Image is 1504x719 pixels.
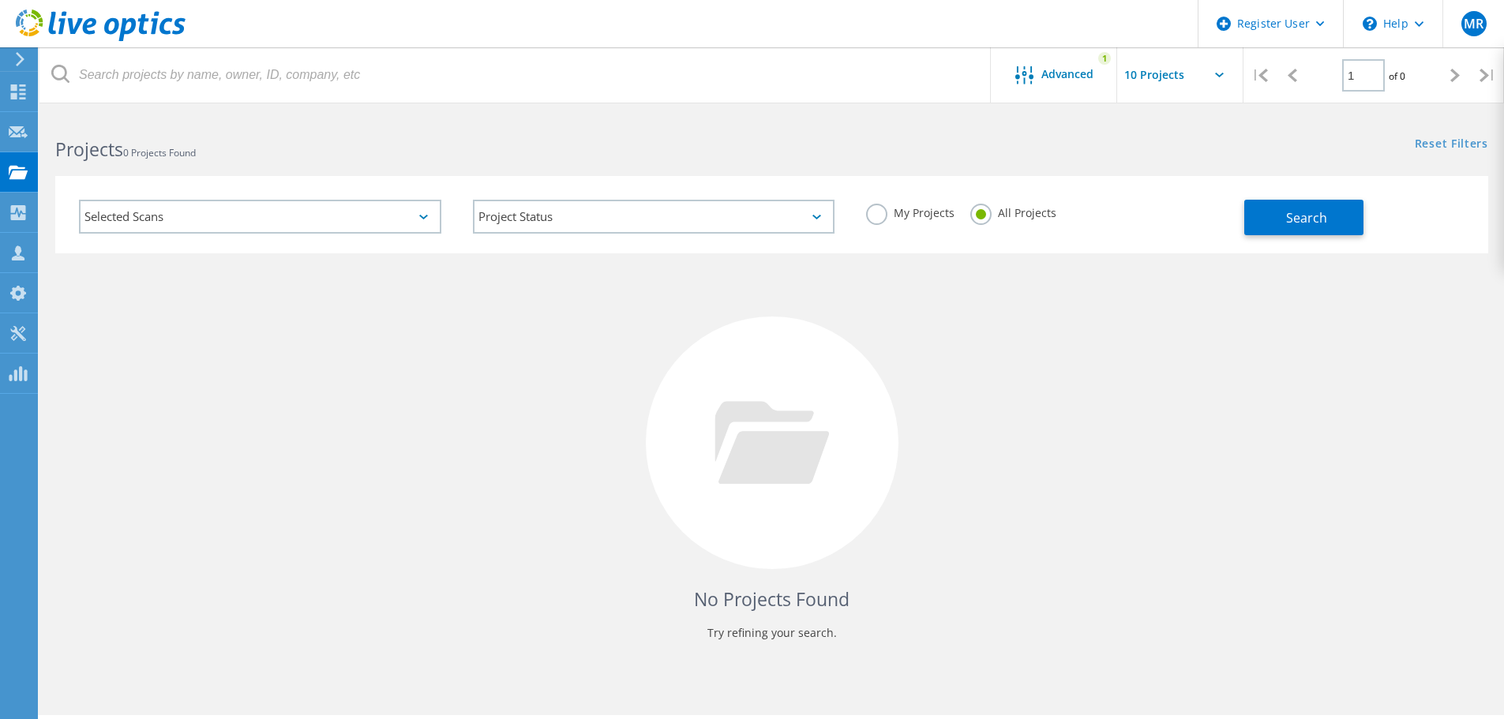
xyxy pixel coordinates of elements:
[1041,69,1093,80] span: Advanced
[79,200,441,234] div: Selected Scans
[71,620,1472,646] p: Try refining your search.
[1243,47,1276,103] div: |
[55,137,123,162] b: Projects
[1286,209,1327,227] span: Search
[1363,17,1377,31] svg: \n
[473,200,835,234] div: Project Status
[39,47,992,103] input: Search projects by name, owner, ID, company, etc
[1244,200,1363,235] button: Search
[123,146,196,159] span: 0 Projects Found
[866,204,955,219] label: My Projects
[1472,47,1504,103] div: |
[1415,138,1488,152] a: Reset Filters
[1389,69,1405,83] span: of 0
[71,586,1472,612] h4: No Projects Found
[1464,17,1483,30] span: MR
[970,204,1056,219] label: All Projects
[16,33,186,44] a: Live Optics Dashboard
